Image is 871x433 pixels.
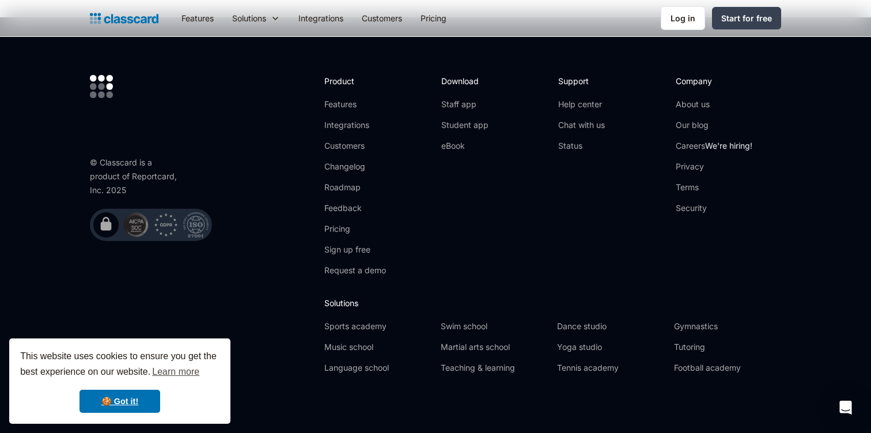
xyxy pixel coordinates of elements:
[674,362,781,374] a: Football academy
[324,265,386,276] a: Request a demo
[223,5,289,31] div: Solutions
[558,99,605,110] a: Help center
[150,363,201,381] a: learn more about cookies
[324,321,431,332] a: Sports academy
[721,12,772,24] div: Start for free
[324,297,781,309] h2: Solutions
[9,338,230,424] div: cookieconsent
[441,362,548,374] a: Teaching & learning
[441,119,488,131] a: Student app
[558,140,605,152] a: Status
[324,119,386,131] a: Integrations
[324,244,386,255] a: Sign up free
[557,362,664,374] a: Tennis academy
[558,75,605,87] h2: Support
[558,119,605,131] a: Chat with us
[674,321,781,332] a: Gymnastics
[441,341,548,353] a: Martial arts school
[676,99,752,110] a: About us
[79,390,160,413] a: dismiss cookie message
[676,140,752,152] a: CareersWe're hiring!
[324,182,386,193] a: Roadmap
[676,161,752,172] a: Privacy
[324,202,386,214] a: Feedback
[557,321,664,332] a: Dance studio
[441,99,488,110] a: Staff app
[676,75,752,87] h2: Company
[289,5,353,31] a: Integrations
[705,141,752,150] span: We're hiring!
[232,12,266,24] div: Solutions
[671,12,695,24] div: Log in
[674,341,781,353] a: Tutoring
[411,5,456,31] a: Pricing
[676,182,752,193] a: Terms
[324,161,386,172] a: Changelog
[441,321,548,332] a: Swim school
[20,349,219,381] span: This website uses cookies to ensure you get the best experience on our website.
[90,10,158,27] a: Logo
[832,394,859,421] div: Open Intercom Messenger
[353,5,411,31] a: Customers
[441,75,488,87] h2: Download
[676,202,752,214] a: Security
[324,341,431,353] a: Music school
[324,223,386,235] a: Pricing
[324,362,431,374] a: Language school
[172,5,223,31] a: Features
[324,140,386,152] a: Customers
[324,75,386,87] h2: Product
[441,140,488,152] a: eBook
[90,156,182,197] div: © Classcard is a product of Reportcard, Inc. 2025
[676,119,752,131] a: Our blog
[712,7,781,29] a: Start for free
[557,341,664,353] a: Yoga studio
[661,6,705,30] a: Log in
[324,99,386,110] a: Features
